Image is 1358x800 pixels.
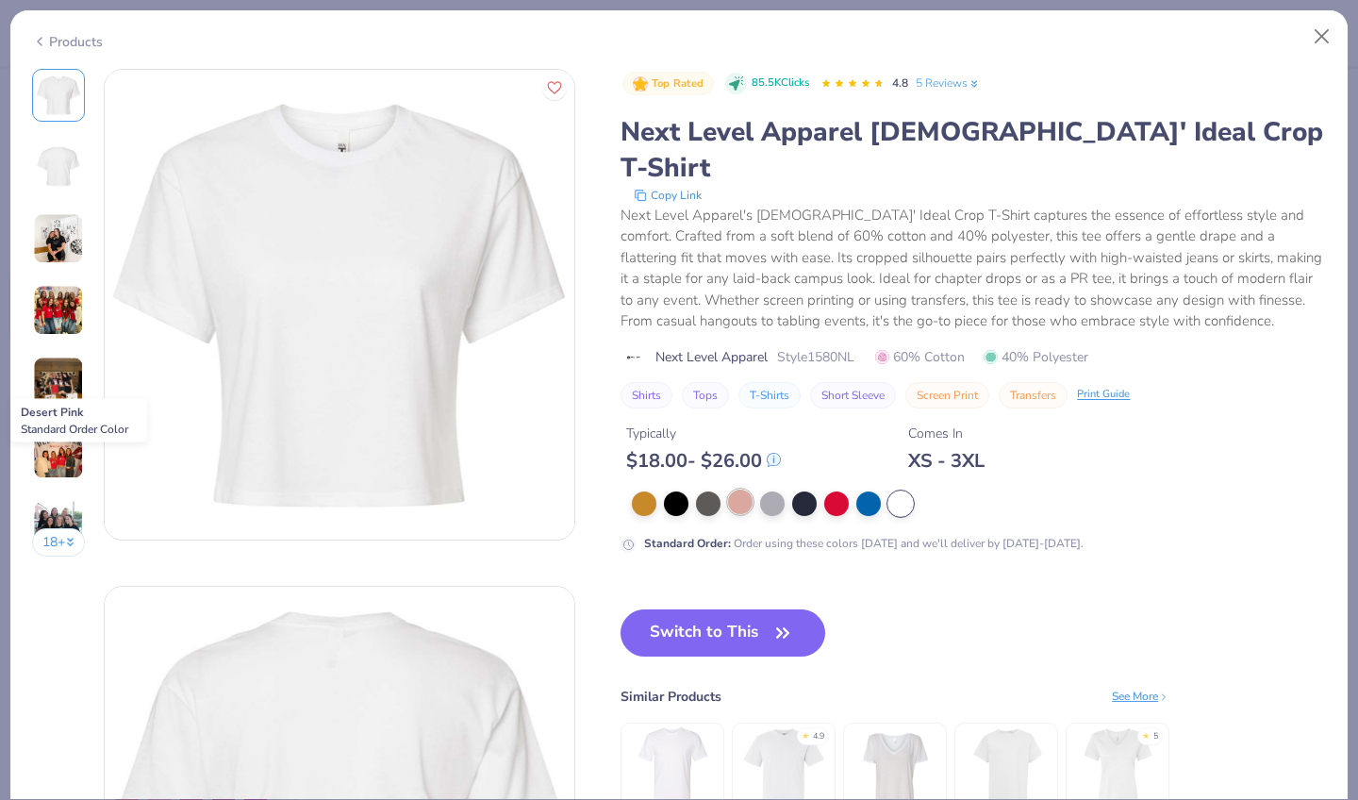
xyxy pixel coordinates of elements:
[875,347,965,367] span: 60% Cotton
[820,69,885,99] div: 4.8 Stars
[36,73,81,118] img: Front
[33,428,84,479] img: User generated content
[1077,387,1130,403] div: Print Guide
[644,535,1084,552] div: Order using these colors [DATE] and we'll deliver by [DATE]-[DATE].
[905,382,989,408] button: Screen Print
[652,78,704,89] span: Top Rated
[752,75,809,92] span: 85.5K Clicks
[32,32,103,52] div: Products
[1112,688,1169,705] div: See More
[622,72,713,96] button: Badge Button
[621,114,1326,186] div: Next Level Apparel [DEMOGRAPHIC_DATA]' Ideal Crop T-Shirt
[33,213,84,264] img: User generated content
[916,75,981,92] a: 5 Reviews
[908,424,985,443] div: Comes In
[777,347,854,367] span: Style 1580NL
[626,449,781,473] div: $ 18.00 - $ 26.00
[655,347,768,367] span: Next Level Apparel
[32,528,86,557] button: 18+
[644,536,731,551] strong: Standard Order :
[738,382,801,408] button: T-Shirts
[33,500,84,551] img: User generated content
[682,382,729,408] button: Tops
[621,687,721,707] div: Similar Products
[908,449,985,473] div: XS - 3XL
[21,422,128,437] span: Standard Order Color
[1142,730,1150,738] div: ★
[892,75,908,91] span: 4.8
[1304,19,1340,55] button: Close
[542,75,567,100] button: Like
[810,382,896,408] button: Short Sleeve
[999,382,1068,408] button: Transfers
[36,144,81,190] img: Back
[10,399,147,442] div: Desert Pink
[621,205,1326,332] div: Next Level Apparel's [DEMOGRAPHIC_DATA]' Ideal Crop T-Shirt captures the essence of effortless st...
[984,347,1088,367] span: 40% Polyester
[105,70,574,540] img: Front
[33,285,84,336] img: User generated content
[621,609,825,657] button: Switch to This
[621,382,672,408] button: Shirts
[626,424,781,443] div: Typically
[813,730,824,743] div: 4.9
[621,350,646,365] img: brand logo
[628,186,707,205] button: copy to clipboard
[33,357,84,408] img: User generated content
[1153,730,1158,743] div: 5
[802,730,809,738] div: ★
[633,76,648,92] img: Top Rated sort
